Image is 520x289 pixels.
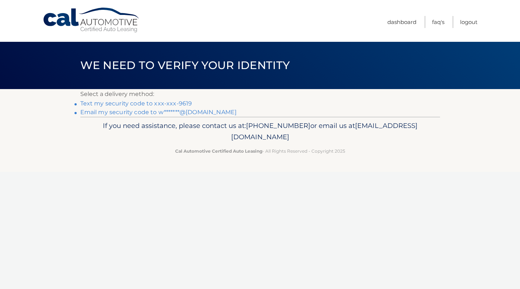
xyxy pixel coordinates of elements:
span: We need to verify your identity [80,59,290,72]
a: Text my security code to xxx-xxx-9619 [80,100,192,107]
p: Select a delivery method: [80,89,440,99]
a: FAQ's [432,16,444,28]
strong: Cal Automotive Certified Auto Leasing [175,148,262,154]
p: - All Rights Reserved - Copyright 2025 [85,147,435,155]
a: Dashboard [387,16,416,28]
a: Logout [460,16,477,28]
a: Cal Automotive [43,7,141,33]
a: Email my security code to w*******@[DOMAIN_NAME] [80,109,237,116]
span: [PHONE_NUMBER] [246,121,310,130]
p: If you need assistance, please contact us at: or email us at [85,120,435,143]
